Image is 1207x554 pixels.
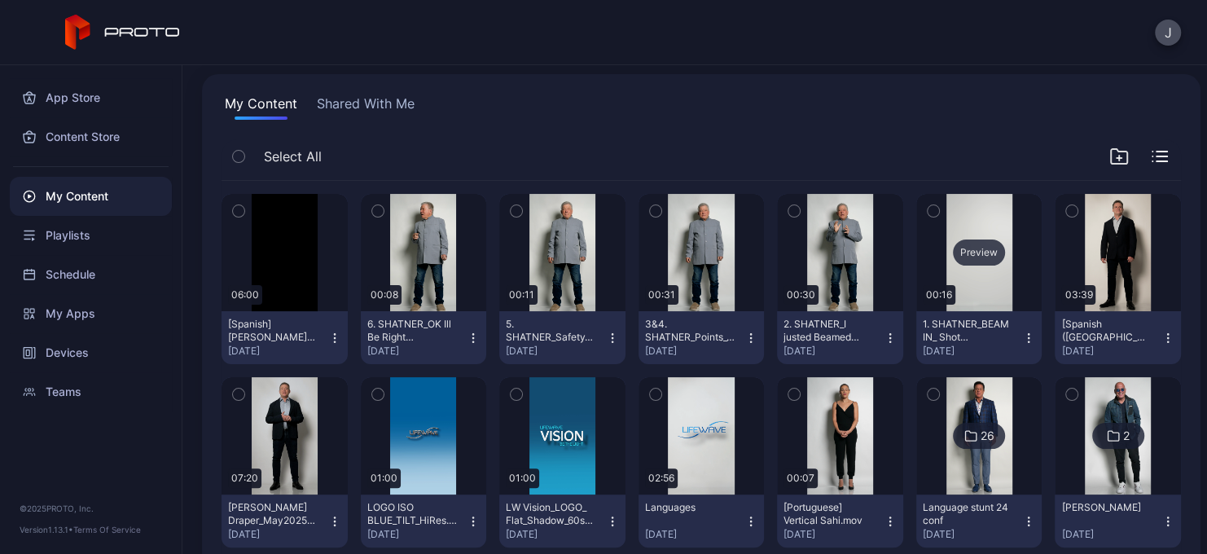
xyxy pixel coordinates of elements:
[923,318,1012,344] div: 1. SHATNER_BEAM IN_ Shot 26_V01.mp4
[777,495,903,547] button: [Portuguese] Vertical Sahi.mov[DATE]
[499,311,625,364] button: 5. SHATNER_Safety_I Haven't Beamed In in a While_Shot 19_ V01.mp4[DATE]
[314,94,418,120] button: Shared With Me
[506,345,606,358] div: [DATE]
[783,345,884,358] div: [DATE]
[228,528,328,541] div: [DATE]
[499,495,625,547] button: LW Vision_LOGO_ Flat_Shadow_60secs_v01.mp4[DATE]
[10,177,172,216] a: My Content
[783,318,873,344] div: 2. SHATNER_I justed Beamed In_Sneak Around_Shot 9_V01.mp4
[639,311,765,364] button: 3&4. SHATNER_Points_To_Proto_Shatner.mp4[DATE]
[506,528,606,541] div: [DATE]
[783,528,884,541] div: [DATE]
[10,117,172,156] a: Content Store
[1061,501,1151,514] div: Howie Mandell
[10,333,172,372] a: Devices
[1055,495,1181,547] button: [PERSON_NAME][DATE]
[367,345,467,358] div: [DATE]
[367,501,457,527] div: LOGO ISO BLUE_TILT_HiRes.mp4
[10,216,172,255] a: Playlists
[953,240,1005,266] div: Preview
[645,528,745,541] div: [DATE]
[916,495,1042,547] button: Language stunt 24 conf[DATE]
[73,525,141,534] a: Terms Of Service
[639,495,765,547] button: Languages[DATE]
[361,311,487,364] button: 6. SHATNER_OK Ill Be Right There_Shot 20_Final.mp4[DATE]
[228,318,318,344] div: [Spanish] David Greeting V2 FINAL LAST USE THIS ONE.mp4
[777,311,903,364] button: 2. SHATNER_I justed Beamed In_Sneak Around_Shot 9_V01.mp4[DATE]
[20,502,162,515] div: © 2025 PROTO, Inc.
[264,147,322,166] span: Select All
[916,311,1042,364] button: 1. SHATNER_BEAM IN_ Shot 26_V01.mp4[DATE]
[222,311,348,364] button: [Spanish] [PERSON_NAME] V2 FINAL LAST USE THIS ONE.mp4[DATE]
[645,318,735,344] div: 3&4. SHATNER_Points_To_Proto_Shatner.mp4
[1155,20,1181,46] button: J
[506,318,595,344] div: 5. SHATNER_Safety_I Haven't Beamed In in a While_Shot 19_ V01.mp4
[645,345,745,358] div: [DATE]
[361,495,487,547] button: LOGO ISO BLUE_TILT_HiRes.mp4[DATE]
[228,501,318,527] div: David Draper_May2025_Vert_v01.mp4
[228,345,328,358] div: [DATE]
[367,318,457,344] div: 6. SHATNER_OK Ill Be Right There_Shot 20_Final.mp4
[981,429,994,443] div: 26
[10,372,172,411] a: Teams
[10,294,172,333] a: My Apps
[645,501,735,514] div: Languages
[1061,345,1161,358] div: [DATE]
[367,528,467,541] div: [DATE]
[506,501,595,527] div: LW Vision_LOGO_ Flat_Shadow_60secs_v01.mp4
[783,501,873,527] div: [Portuguese] Vertical Sahi.mov
[222,94,301,120] button: My Content
[1055,311,1181,364] button: [Spanish ([GEOGRAPHIC_DATA])] DavidGreeting_Clean_wAudio_For Translation_01(1).mp4[DATE]
[222,495,348,547] button: [PERSON_NAME] Draper_May2025_Vert_v01.mp4[DATE]
[20,525,73,534] span: Version 1.13.1 •
[923,501,1012,527] div: Language stunt 24 conf
[10,78,172,117] a: App Store
[923,345,1023,358] div: [DATE]
[923,528,1023,541] div: [DATE]
[1061,318,1151,344] div: [Spanish (United States)] DavidGreeting_Clean_wAudio_For Translation_01(1).mp4
[1123,429,1130,443] div: 2
[10,255,172,294] a: Schedule
[1061,528,1161,541] div: [DATE]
